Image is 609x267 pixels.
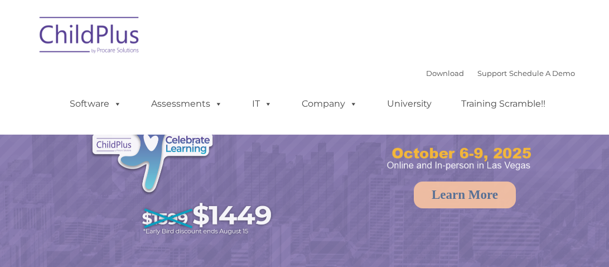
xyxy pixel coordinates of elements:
[140,93,234,115] a: Assessments
[34,9,146,65] img: ChildPlus by Procare Solutions
[426,69,464,78] a: Download
[59,93,133,115] a: Software
[241,93,283,115] a: IT
[450,93,557,115] a: Training Scramble!!
[291,93,369,115] a: Company
[509,69,575,78] a: Schedule A Demo
[376,93,443,115] a: University
[477,69,507,78] a: Support
[414,182,516,208] a: Learn More
[426,69,575,78] font: |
